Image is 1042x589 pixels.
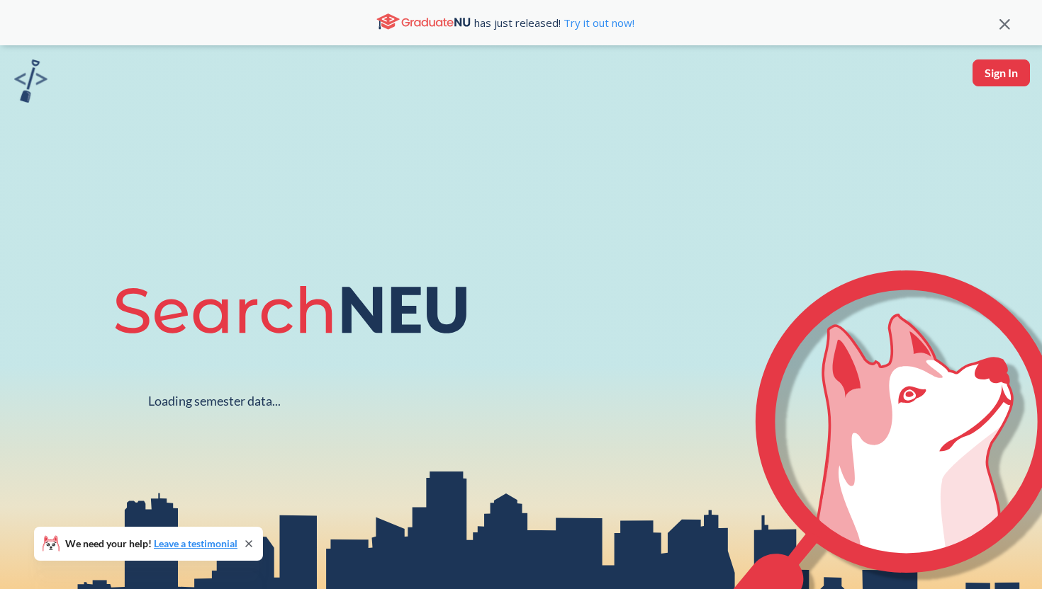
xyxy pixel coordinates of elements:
[65,539,237,549] span: We need your help!
[148,393,281,409] div: Loading semester data...
[561,16,634,30] a: Try it out now!
[14,59,47,103] img: sandbox logo
[14,59,47,107] a: sandbox logo
[154,537,237,549] a: Leave a testimonial
[973,59,1030,86] button: Sign In
[474,15,634,30] span: has just released!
